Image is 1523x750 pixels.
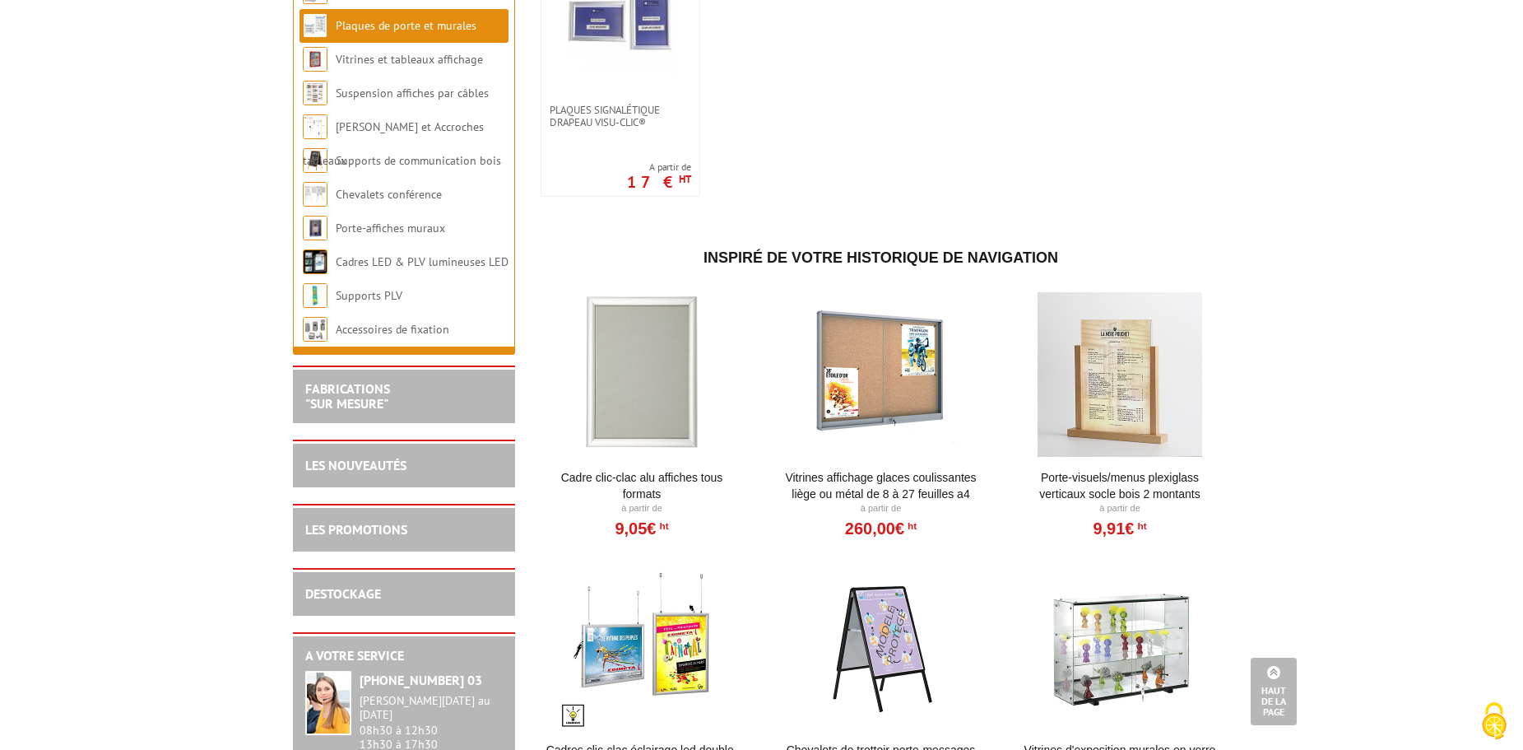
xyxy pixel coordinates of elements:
img: Vitrines et tableaux affichage [303,47,327,72]
a: FABRICATIONS"Sur Mesure" [305,380,390,412]
span: Plaques Signalétique drapeau Visu-Clic® [550,104,691,128]
span: Inspiré de votre historique de navigation [703,249,1058,266]
img: Cadres LED & PLV lumineuses LED [303,249,327,274]
h2: A votre service [305,649,503,664]
a: DESTOCKAGE [305,585,381,602]
img: Accessoires de fixation [303,317,327,342]
img: Cimaises et Accroches tableaux [303,114,327,139]
a: LES PROMOTIONS [305,521,407,538]
strong: [PHONE_NUMBER] 03 [360,672,482,688]
a: Accessoires de fixation [336,322,449,337]
img: widget-service.jpg [305,671,351,735]
a: 9,05€HT [615,524,668,533]
button: Cookies (fenêtre modale) [1465,694,1523,750]
div: [PERSON_NAME][DATE] au [DATE] [360,694,503,722]
sup: HT [1134,520,1146,532]
a: Cadre Clic-Clac Alu affiches tous formats [541,469,744,502]
a: LES NOUVEAUTÉS [305,457,406,473]
a: Plaques Signalétique drapeau Visu-Clic® [541,104,699,128]
img: Chevalets conférence [303,182,327,207]
a: Porte-affiches muraux [336,221,445,235]
a: [PERSON_NAME] et Accroches tableaux [303,119,484,168]
sup: HT [904,520,917,532]
a: Cadres LED & PLV lumineuses LED [336,254,508,269]
a: 260,00€HT [845,524,917,533]
img: Suspension affiches par câbles [303,81,327,105]
a: Supports de communication bois [336,153,501,168]
a: Haut de la page [1251,658,1297,725]
img: Porte-affiches muraux [303,216,327,240]
p: 17 € [627,177,691,187]
img: Cookies (fenêtre modale) [1474,701,1515,742]
img: Supports PLV [303,283,327,308]
p: À partir de [1019,502,1222,515]
p: À partir de [779,502,982,515]
a: Supports PLV [336,288,402,303]
a: Chevalets conférence [336,187,442,202]
sup: HT [679,172,691,186]
sup: HT [656,520,668,532]
a: 9,91€HT [1093,524,1146,533]
span: A partir de [627,161,691,174]
a: Suspension affiches par câbles [336,86,489,100]
a: Plaques de porte et murales [336,18,476,33]
img: Plaques de porte et murales [303,13,327,38]
p: À partir de [541,502,744,515]
a: Vitrines affichage glaces coulissantes liège ou métal de 8 à 27 feuilles A4 [779,469,982,502]
a: Vitrines et tableaux affichage [336,52,483,67]
a: Porte-Visuels/Menus Plexiglass Verticaux Socle Bois 2 Montants [1019,469,1222,502]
